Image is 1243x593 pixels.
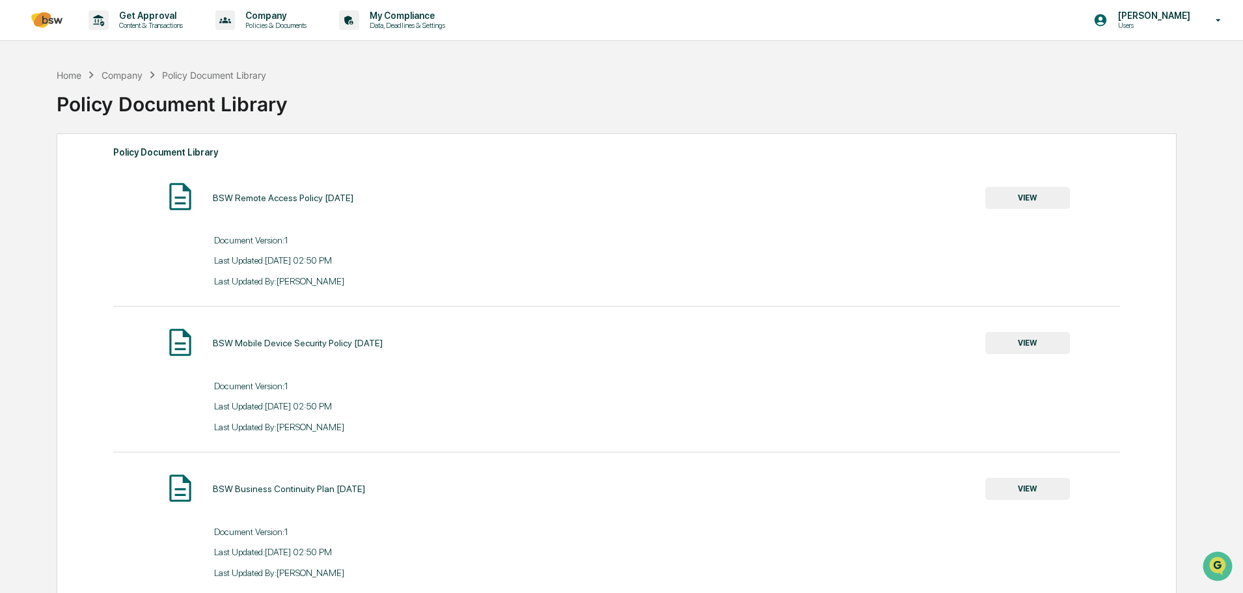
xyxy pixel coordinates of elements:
div: Document Version: 1 [214,527,617,537]
div: Last Updated By: [PERSON_NAME] [214,568,617,578]
div: Start new chat [44,100,213,113]
a: 🔎Data Lookup [8,184,87,207]
p: Get Approval [109,10,189,21]
span: Preclearance [26,164,84,177]
div: Policy Document Library [113,144,1120,161]
div: Policy Document Library [57,82,1175,116]
button: VIEW [985,187,1070,209]
img: Document Icon [164,326,197,359]
img: logo [31,12,62,28]
button: VIEW [985,478,1070,500]
button: VIEW [985,332,1070,354]
p: Users [1108,21,1197,30]
div: 🖐️ [13,165,23,176]
img: Document Icon [164,180,197,213]
div: BSW Remote Access Policy [DATE] [213,193,353,203]
p: My Compliance [359,10,452,21]
a: 🗄️Attestations [89,159,167,182]
p: Company [235,10,313,21]
span: Attestations [107,164,161,177]
img: 1746055101610-c473b297-6a78-478c-a979-82029cc54cd1 [13,100,36,123]
p: Content & Transactions [109,21,189,30]
div: Document Version: 1 [214,235,617,245]
div: BSW Business Continuity Plan [DATE] [213,484,365,494]
a: Powered byPylon [92,220,157,230]
span: Pylon [130,221,157,230]
div: Last Updated: [DATE] 02:50 PM [214,547,617,557]
div: Company [102,70,143,81]
div: BSW Mobile Device Security Policy [DATE] [213,338,383,348]
a: 🖐️Preclearance [8,159,89,182]
div: Last Updated By: [PERSON_NAME] [214,276,617,286]
button: Start new chat [221,103,237,119]
span: Data Lookup [26,189,82,202]
div: 🔎 [13,190,23,200]
img: Document Icon [164,472,197,504]
div: Last Updated: [DATE] 02:50 PM [214,401,617,411]
div: Policy Document Library [162,70,266,81]
p: How can we help? [13,27,237,48]
div: Home [57,70,81,81]
div: Last Updated: [DATE] 02:50 PM [214,255,617,266]
div: Last Updated By: [PERSON_NAME] [214,422,617,432]
p: Data, Deadlines & Settings [359,21,452,30]
div: Document Version: 1 [214,381,617,391]
p: [PERSON_NAME] [1108,10,1197,21]
iframe: Open customer support [1201,550,1236,585]
div: 🗄️ [94,165,105,176]
div: We're available if you need us! [44,113,165,123]
p: Policies & Documents [235,21,313,30]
